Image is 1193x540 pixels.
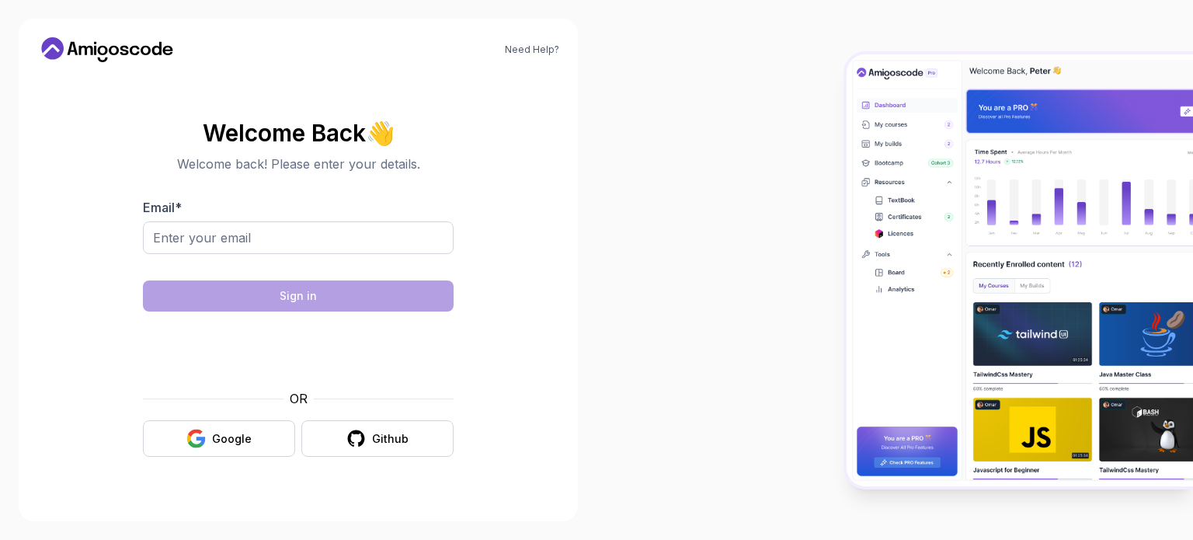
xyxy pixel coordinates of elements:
[143,420,295,457] button: Google
[143,155,454,173] p: Welcome back! Please enter your details.
[37,37,177,62] a: Home link
[280,288,317,304] div: Sign in
[212,431,252,447] div: Google
[181,321,416,380] iframe: Widget containing checkbox for hCaptcha security challenge
[847,54,1193,486] img: Amigoscode Dashboard
[301,420,454,457] button: Github
[290,389,308,408] p: OR
[365,120,394,145] span: 👋
[143,280,454,312] button: Sign in
[143,221,454,254] input: Enter your email
[505,44,559,56] a: Need Help?
[143,120,454,145] h2: Welcome Back
[143,200,182,215] label: Email *
[372,431,409,447] div: Github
